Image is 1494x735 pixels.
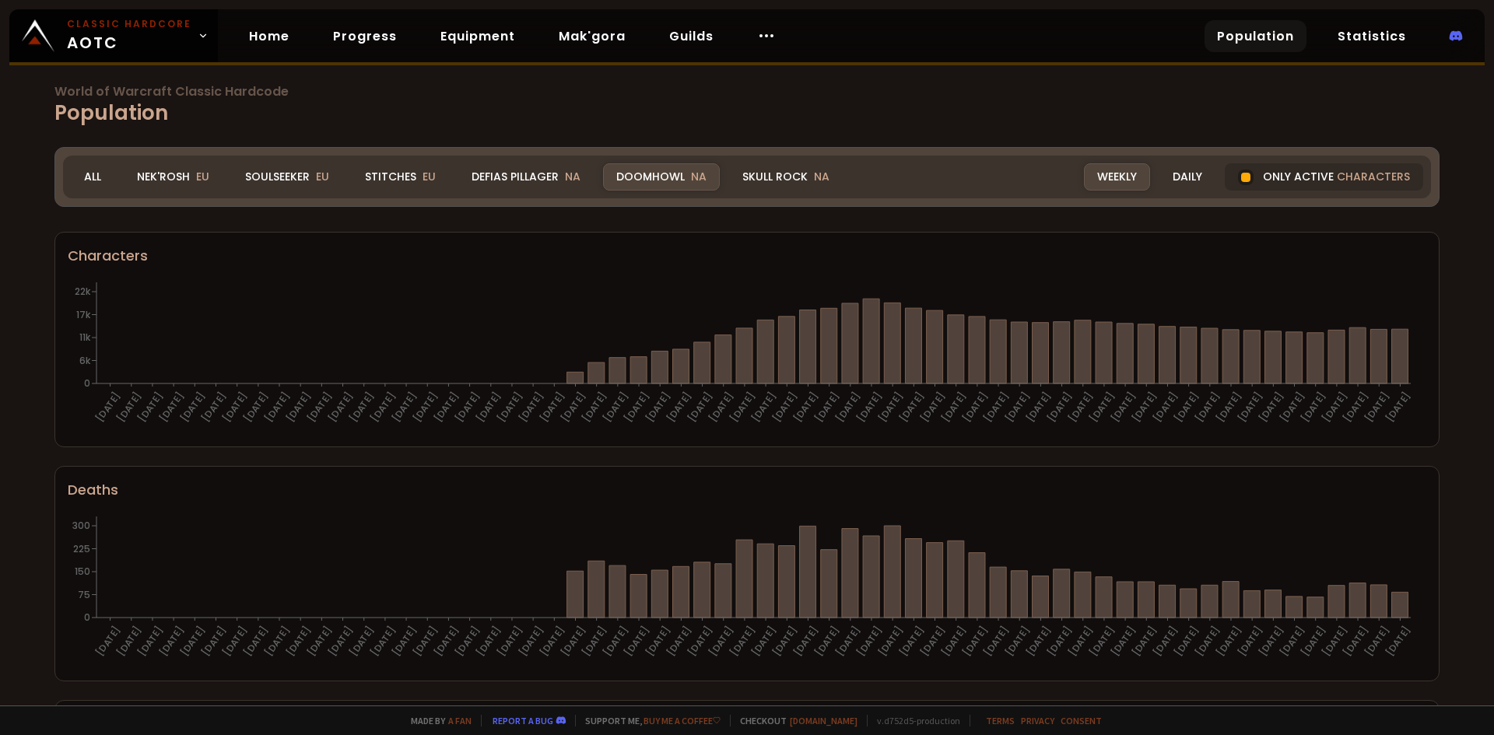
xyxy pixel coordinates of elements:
[558,390,588,425] text: [DATE]
[352,163,449,191] div: Stitches
[749,624,779,659] text: [DATE]
[1277,390,1307,425] text: [DATE]
[114,390,145,425] text: [DATE]
[1298,624,1328,659] text: [DATE]
[981,624,1012,659] text: [DATE]
[1002,624,1033,659] text: [DATE]
[770,390,800,425] text: [DATE]
[986,715,1015,726] a: Terms
[1320,624,1350,659] text: [DATE]
[1193,624,1223,659] text: [DATE]
[516,390,546,425] text: [DATE]
[707,390,737,425] text: [DATE]
[347,624,377,659] text: [DATE]
[664,390,694,425] text: [DATE]
[896,624,927,659] text: [DATE]
[84,611,90,624] tspan: 0
[537,390,567,425] text: [DATE]
[579,390,609,425] text: [DATE]
[1021,715,1054,726] a: Privacy
[1061,715,1102,726] a: Consent
[854,624,885,659] text: [DATE]
[516,624,546,659] text: [DATE]
[84,376,90,390] tspan: 0
[938,390,969,425] text: [DATE]
[1087,390,1117,425] text: [DATE]
[1193,390,1223,425] text: [DATE]
[474,390,504,425] text: [DATE]
[54,86,1440,128] h1: Population
[833,390,864,425] text: [DATE]
[452,390,482,425] text: [DATE]
[1320,390,1350,425] text: [DATE]
[1298,390,1328,425] text: [DATE]
[448,715,472,726] a: a fan
[1171,624,1201,659] text: [DATE]
[1256,624,1286,659] text: [DATE]
[1235,390,1265,425] text: [DATE]
[232,163,342,191] div: Soulseeker
[262,624,293,659] text: [DATE]
[1277,624,1307,659] text: [DATE]
[730,715,857,726] span: Checkout
[546,20,638,52] a: Mak'gora
[1362,624,1392,659] text: [DATE]
[78,588,90,601] tspan: 75
[389,624,419,659] text: [DATE]
[219,390,250,425] text: [DATE]
[1341,624,1371,659] text: [DATE]
[1256,390,1286,425] text: [DATE]
[960,624,991,659] text: [DATE]
[1235,624,1265,659] text: [DATE]
[219,624,250,659] text: [DATE]
[1044,390,1075,425] text: [DATE]
[1002,390,1033,425] text: [DATE]
[177,624,208,659] text: [DATE]
[283,390,314,425] text: [DATE]
[579,624,609,659] text: [DATE]
[283,624,314,659] text: [DATE]
[321,20,409,52] a: Progress
[854,390,885,425] text: [DATE]
[68,479,1426,500] div: Deaths
[896,390,927,425] text: [DATE]
[960,390,991,425] text: [DATE]
[875,390,906,425] text: [DATE]
[54,86,1440,98] span: World of Warcraft Classic Hardcode
[93,624,123,659] text: [DATE]
[917,390,948,425] text: [DATE]
[603,163,720,191] div: Doomhowl
[1084,163,1150,191] div: Weekly
[875,624,906,659] text: [DATE]
[938,624,969,659] text: [DATE]
[368,390,398,425] text: [DATE]
[1108,390,1138,425] text: [DATE]
[196,169,209,184] span: EU
[1087,624,1117,659] text: [DATE]
[981,390,1012,425] text: [DATE]
[495,624,525,659] text: [DATE]
[812,624,842,659] text: [DATE]
[135,390,166,425] text: [DATE]
[1337,169,1410,185] span: characters
[304,624,335,659] text: [DATE]
[791,390,821,425] text: [DATE]
[198,624,229,659] text: [DATE]
[1066,390,1096,425] text: [DATE]
[643,390,673,425] text: [DATE]
[917,624,948,659] text: [DATE]
[770,624,800,659] text: [DATE]
[707,624,737,659] text: [DATE]
[749,390,779,425] text: [DATE]
[431,390,461,425] text: [DATE]
[495,390,525,425] text: [DATE]
[537,624,567,659] text: [DATE]
[644,715,721,726] a: Buy me a coffee
[458,163,594,191] div: Defias Pillager
[728,624,758,659] text: [DATE]
[73,542,90,555] tspan: 225
[93,390,123,425] text: [DATE]
[114,624,145,659] text: [DATE]
[75,285,91,298] tspan: 22k
[1214,390,1244,425] text: [DATE]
